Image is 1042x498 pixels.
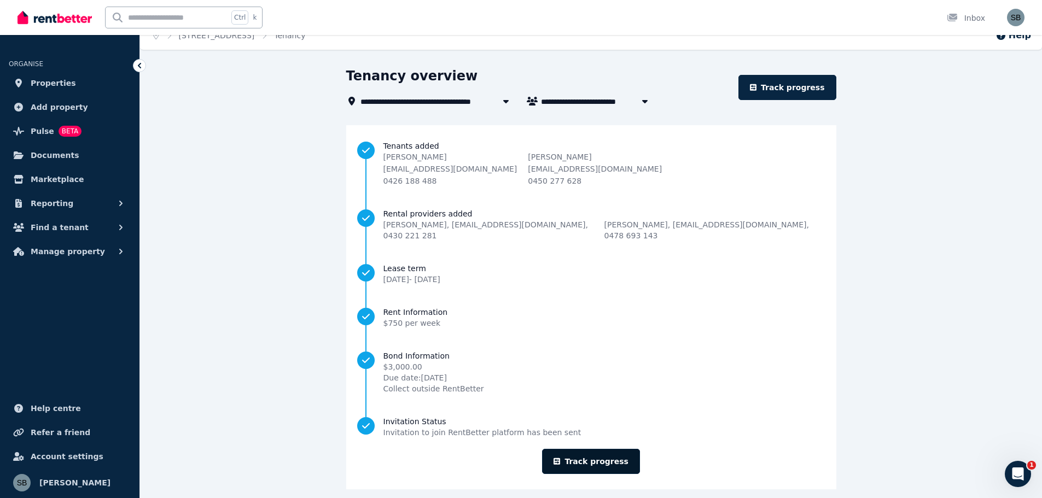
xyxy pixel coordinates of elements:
span: Collect outside RentBetter [383,383,484,394]
a: Rental providers added[PERSON_NAME], [EMAIL_ADDRESS][DOMAIN_NAME], 0430 221 281[PERSON_NAME], [EM... [357,208,825,241]
p: [PERSON_NAME] [383,151,517,162]
span: Properties [31,77,76,90]
span: 0426 188 488 [383,177,437,185]
span: Documents [31,149,79,162]
span: Invitation Status [383,416,581,427]
a: Add property [9,96,131,118]
a: Refer a friend [9,421,131,443]
h1: Tenancy overview [346,67,478,85]
p: [EMAIL_ADDRESS][DOMAIN_NAME] [528,163,662,174]
img: RentBetter [18,9,92,26]
span: Add property [31,101,88,114]
span: Rent Information [383,307,448,318]
button: Find a tenant [9,216,131,238]
span: [PERSON_NAME] , [EMAIL_ADDRESS][DOMAIN_NAME] , 0430 221 281 [383,219,604,241]
a: Help centre [9,397,131,419]
span: Manage property [31,245,105,258]
span: 0450 277 628 [528,177,581,185]
button: Help [996,29,1031,42]
span: Refer a friend [31,426,90,439]
a: Properties [9,72,131,94]
span: Marketplace [31,173,84,186]
span: Bond Information [383,350,484,361]
span: $3,000.00 [383,361,484,372]
iframe: Intercom live chat [1005,461,1031,487]
a: PulseBETA [9,120,131,142]
a: Marketplace [9,168,131,190]
a: Account settings [9,446,131,467]
span: Due date: [DATE] [383,372,484,383]
span: ORGANISE [9,60,43,68]
span: Tenancy [274,30,305,41]
button: Reporting [9,192,131,214]
a: Tenants added[PERSON_NAME][EMAIL_ADDRESS][DOMAIN_NAME]0426 188 488[PERSON_NAME][EMAIL_ADDRESS][DO... [357,140,825,186]
a: Track progress [738,75,836,100]
span: k [253,13,257,22]
a: Rent Information$750 per week [357,307,825,329]
span: Rental providers added [383,208,825,219]
a: Invitation StatusInvitation to join RentBetter platform has been sent [357,416,825,438]
span: [PERSON_NAME] [39,476,110,489]
span: Account settings [31,450,103,463]
p: [EMAIL_ADDRESS][DOMAIN_NAME] [383,163,517,174]
span: BETA [59,126,82,137]
a: [STREET_ADDRESS] [179,31,255,40]
nav: Breadcrumb [140,21,318,50]
span: Reporting [31,197,73,210]
span: 1 [1027,461,1036,470]
span: $750 per week [383,319,441,327]
span: Pulse [31,125,54,138]
span: Lease term [383,263,440,274]
div: Inbox [947,13,985,24]
span: Tenants added [383,140,807,151]
span: Ctrl [231,10,248,25]
nav: Progress [357,140,825,438]
button: Manage property [9,241,131,262]
a: Bond Information$3,000.00Due date:[DATE]Collect outside RentBetter [357,350,825,394]
span: Help centre [31,402,81,415]
span: [DATE] - [DATE] [383,275,440,284]
span: Invitation to join RentBetter platform has been sent [383,427,581,438]
img: Sam Berrell [13,474,31,491]
span: Find a tenant [31,221,89,234]
a: Track progress [542,449,640,474]
span: [PERSON_NAME] , [EMAIL_ADDRESS][DOMAIN_NAME] , 0478 693 143 [604,219,825,241]
a: Lease term[DATE]- [DATE] [357,263,825,285]
a: Documents [9,144,131,166]
img: Sam Berrell [1007,9,1024,26]
p: [PERSON_NAME] [528,151,662,162]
